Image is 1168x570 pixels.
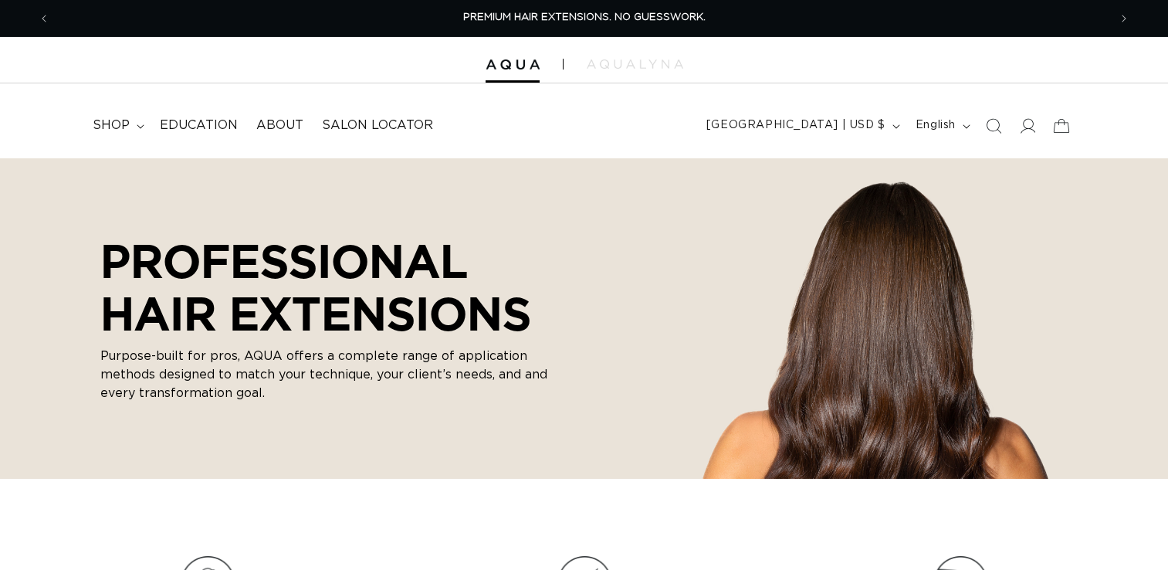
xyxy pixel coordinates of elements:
[313,108,442,143] a: Salon Locator
[486,59,540,70] img: Aqua Hair Extensions
[916,117,956,134] span: English
[1107,4,1141,33] button: Next announcement
[83,108,151,143] summary: shop
[587,59,683,69] img: aqualyna.com
[151,108,247,143] a: Education
[322,117,433,134] span: Salon Locator
[93,117,130,134] span: shop
[27,4,61,33] button: Previous announcement
[160,117,238,134] span: Education
[247,108,313,143] a: About
[100,347,548,402] p: Purpose-built for pros, AQUA offers a complete range of application methods designed to match you...
[697,111,906,141] button: [GEOGRAPHIC_DATA] | USD $
[256,117,303,134] span: About
[706,117,885,134] span: [GEOGRAPHIC_DATA] | USD $
[977,109,1011,143] summary: Search
[463,12,706,22] span: PREMIUM HAIR EXTENSIONS. NO GUESSWORK.
[906,111,977,141] button: English
[100,234,548,339] p: PROFESSIONAL HAIR EXTENSIONS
